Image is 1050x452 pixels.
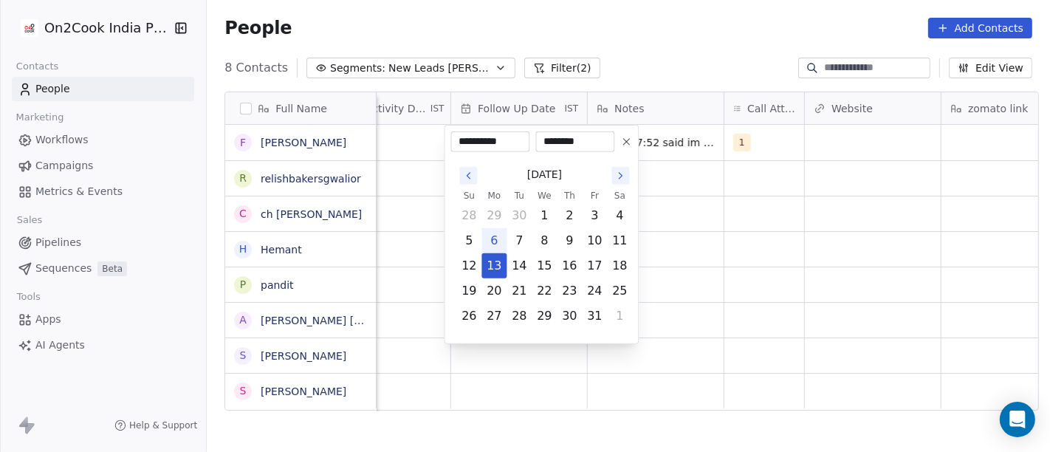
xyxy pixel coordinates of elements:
[456,188,632,329] table: October 2025
[482,204,506,227] button: Monday, September 29th, 2025
[608,204,631,227] button: Saturday, October 4th, 2025
[456,188,481,203] th: Sunday
[608,254,631,278] button: Saturday, October 18th, 2025
[482,254,506,278] button: Monday, October 13th, 2025, selected
[481,188,507,203] th: Monday
[611,167,629,185] button: Go to the Next Month
[583,304,606,328] button: Friday, October 31st, 2025
[482,229,506,253] button: Today, Monday, October 6th, 2025
[532,188,557,203] th: Wednesday
[507,279,531,303] button: Tuesday, October 21st, 2025
[532,304,556,328] button: Wednesday, October 29th, 2025
[482,279,506,303] button: Monday, October 20th, 2025
[457,304,481,328] button: Sunday, October 26th, 2025
[557,204,581,227] button: Thursday, October 2nd, 2025
[457,204,481,227] button: Sunday, September 28th, 2025
[608,304,631,328] button: Saturday, November 1st, 2025
[557,254,581,278] button: Thursday, October 16th, 2025
[482,304,506,328] button: Monday, October 27th, 2025
[459,167,477,185] button: Go to the Previous Month
[583,204,606,227] button: Friday, October 3rd, 2025
[507,254,531,278] button: Tuesday, October 14th, 2025
[532,229,556,253] button: Wednesday, October 8th, 2025
[608,279,631,303] button: Saturday, October 25th, 2025
[557,279,581,303] button: Thursday, October 23rd, 2025
[457,279,481,303] button: Sunday, October 19th, 2025
[507,204,531,227] button: Tuesday, September 30th, 2025
[607,188,632,203] th: Saturday
[507,304,531,328] button: Tuesday, October 28th, 2025
[583,254,606,278] button: Friday, October 17th, 2025
[583,229,606,253] button: Friday, October 10th, 2025
[557,304,581,328] button: Thursday, October 30th, 2025
[507,188,532,203] th: Tuesday
[557,188,582,203] th: Thursday
[507,229,531,253] button: Tuesday, October 7th, 2025
[608,229,631,253] button: Saturday, October 11th, 2025
[532,254,556,278] button: Wednesday, October 15th, 2025
[457,229,481,253] button: Sunday, October 5th, 2025
[532,279,556,303] button: Wednesday, October 22nd, 2025
[527,167,562,182] span: [DATE]
[532,204,556,227] button: Wednesday, October 1st, 2025
[583,279,606,303] button: Friday, October 24th, 2025
[582,188,607,203] th: Friday
[557,229,581,253] button: Thursday, October 9th, 2025
[457,254,481,278] button: Sunday, October 12th, 2025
